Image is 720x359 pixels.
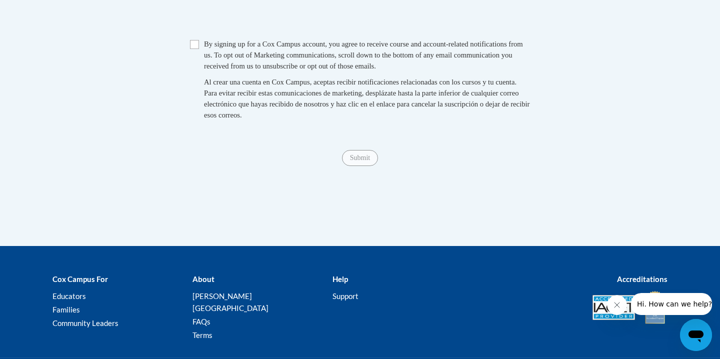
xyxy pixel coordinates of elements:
[192,317,210,326] a: FAQs
[52,274,108,283] b: Cox Campus For
[192,274,214,283] b: About
[631,293,712,315] iframe: Message from company
[192,330,212,339] a: Terms
[52,291,86,300] a: Educators
[680,319,712,351] iframe: Button to launch messaging window
[592,295,635,320] img: Accredited IACET® Provider
[607,295,627,315] iframe: Close message
[52,318,118,327] a: Community Leaders
[192,291,268,312] a: [PERSON_NAME][GEOGRAPHIC_DATA]
[342,150,378,166] input: Submit
[332,291,358,300] a: Support
[642,290,667,325] img: IDA® Accredited
[52,305,80,314] a: Families
[617,274,667,283] b: Accreditations
[204,40,523,70] span: By signing up for a Cox Campus account, you agree to receive course and account-related notificat...
[332,274,348,283] b: Help
[204,78,529,119] span: Al crear una cuenta en Cox Campus, aceptas recibir notificaciones relacionadas con los cursos y t...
